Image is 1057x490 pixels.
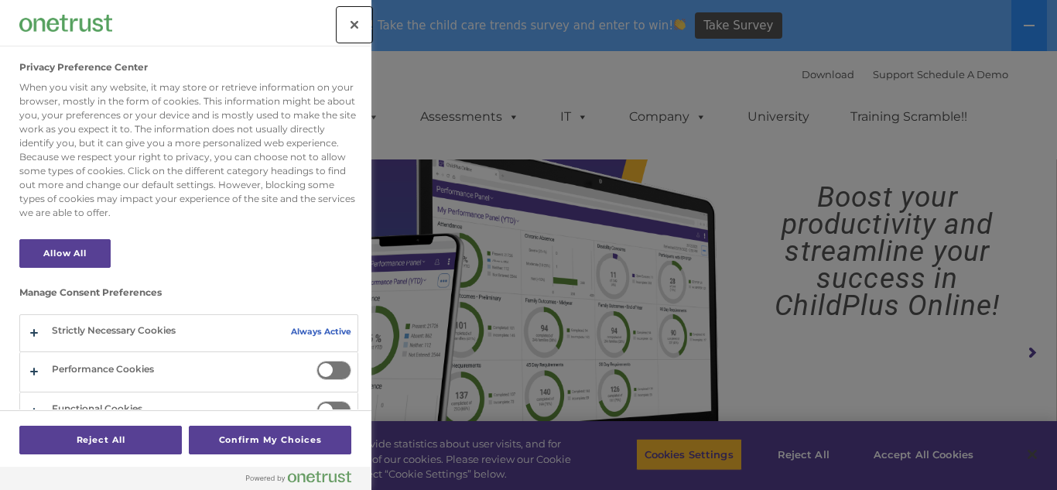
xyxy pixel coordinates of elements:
[246,471,364,490] a: Powered by OneTrust Opens in a new Tab
[19,426,182,454] button: Reject All
[19,15,112,31] img: Company Logo
[19,8,112,39] div: Company Logo
[337,8,371,42] button: Close
[189,426,351,454] button: Confirm My Choices
[19,239,111,268] button: Allow All
[215,166,281,177] span: Phone number
[215,102,262,114] span: Last name
[19,287,358,306] h3: Manage Consent Preferences
[246,471,351,483] img: Powered by OneTrust Opens in a new Tab
[19,62,148,73] h2: Privacy Preference Center
[19,81,358,220] div: When you visit any website, it may store or retrieve information on your browser, mostly in the f...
